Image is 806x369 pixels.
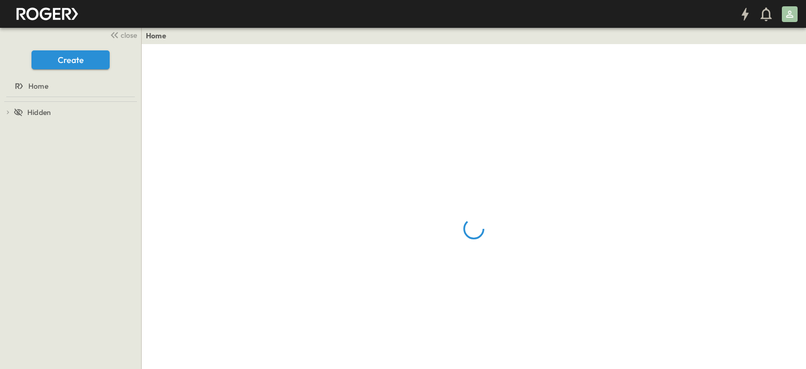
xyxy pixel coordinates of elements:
button: close [105,27,139,42]
span: Home [28,81,48,91]
span: Hidden [27,107,51,118]
button: Create [31,50,110,69]
a: Home [146,30,166,41]
nav: breadcrumbs [146,30,173,41]
a: Home [2,79,137,93]
span: close [121,30,137,40]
